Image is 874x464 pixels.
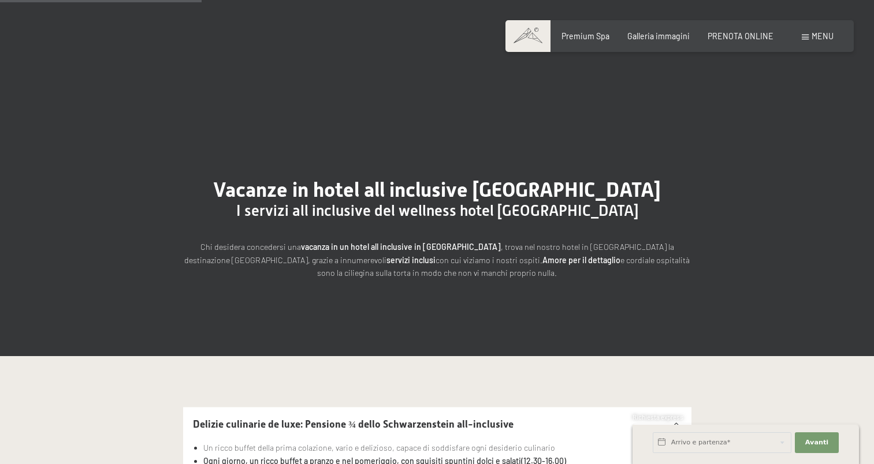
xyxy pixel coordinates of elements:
button: Avanti [795,432,839,453]
span: I servizi all inclusive del wellness hotel [GEOGRAPHIC_DATA] [236,202,638,219]
strong: servizi inclusi [386,255,436,265]
li: Un ricco buffet della prima colazione, vario e delizioso, capace di soddisfare ogni desiderio cul... [203,441,681,455]
strong: Amore per il dettaglio [542,255,620,265]
a: PRENOTA ONLINE [708,31,773,41]
span: Richiesta express [633,413,683,421]
span: Vacanze in hotel all inclusive [GEOGRAPHIC_DATA] [213,178,661,201]
strong: vacanza in un hotel all inclusive in [GEOGRAPHIC_DATA] [301,242,501,252]
span: Menu [812,31,834,41]
span: Delizie culinarie de luxe: Pensione ¾ dello Schwarzenstein all-inclusive [193,418,514,430]
p: Chi desidera concedersi una , trova nel nostro hotel in [GEOGRAPHIC_DATA] la destinazione [GEOGRA... [183,241,691,280]
a: Galleria immagini [627,31,690,41]
a: Premium Spa [561,31,609,41]
span: Avanti [805,438,828,447]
